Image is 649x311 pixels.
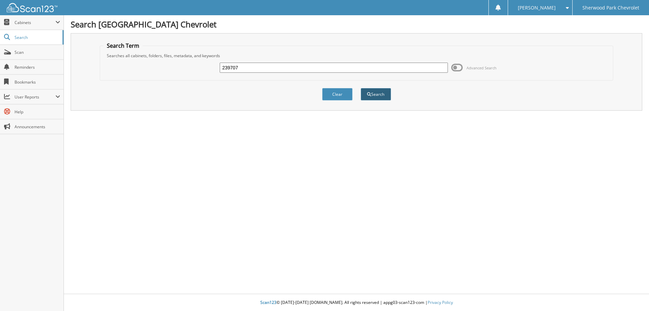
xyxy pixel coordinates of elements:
[260,299,277,305] span: Scan123
[15,124,60,130] span: Announcements
[518,6,556,10] span: [PERSON_NAME]
[15,64,60,70] span: Reminders
[15,35,59,40] span: Search
[103,42,143,49] legend: Search Term
[582,6,639,10] span: Sherwood Park Chevrolet
[7,3,57,12] img: scan123-logo-white.svg
[615,279,649,311] iframe: Chat Widget
[15,49,60,55] span: Scan
[15,94,55,100] span: User Reports
[15,109,60,115] span: Help
[64,294,649,311] div: © [DATE]-[DATE] [DOMAIN_NAME]. All rights reserved | appg03-scan123-com |
[15,20,55,25] span: Cabinets
[428,299,453,305] a: Privacy Policy
[361,88,391,101] button: Search
[322,88,353,101] button: Clear
[15,79,60,85] span: Bookmarks
[71,19,642,30] h1: Search [GEOGRAPHIC_DATA] Chevrolet
[103,53,610,59] div: Searches all cabinets, folders, files, metadata, and keywords
[466,65,497,70] span: Advanced Search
